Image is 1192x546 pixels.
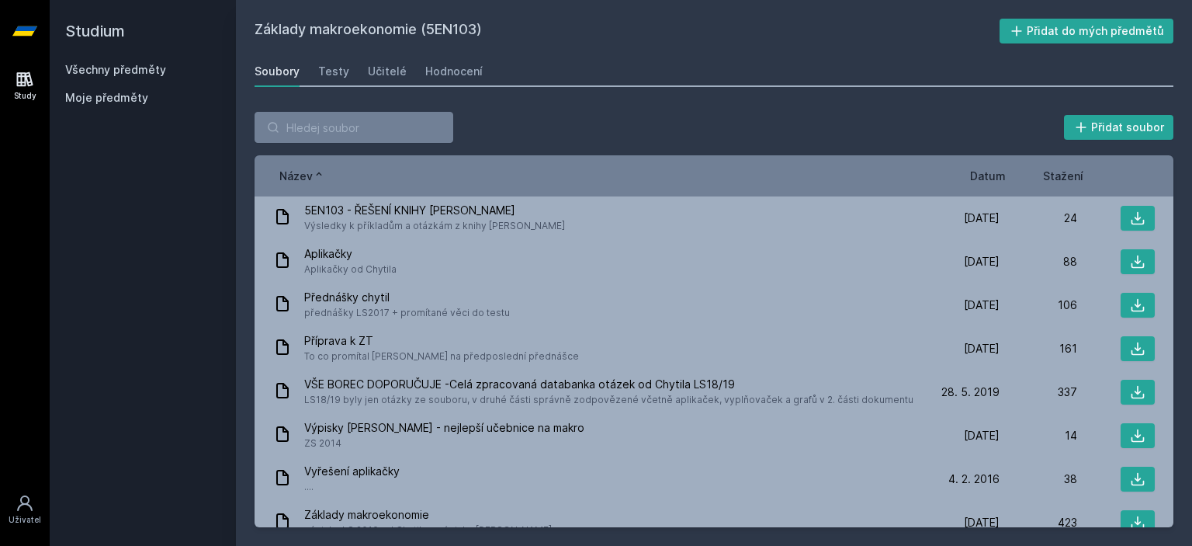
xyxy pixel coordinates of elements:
div: 88 [1000,254,1077,270]
span: .... [304,479,400,495]
h2: Základy makroekonomie (5EN103) [255,19,1000,43]
div: 423 [1000,515,1077,530]
button: Název [279,168,325,184]
div: Učitelé [368,64,407,79]
span: [DATE] [964,428,1000,443]
a: Hodnocení [425,56,483,87]
div: Uživatel [9,514,41,526]
span: Aplikačky od Chytila [304,262,397,277]
span: Přednášky chytil [304,290,510,305]
span: Název [279,168,313,184]
span: Aplikačky [304,246,397,262]
input: Hledej soubor [255,112,453,143]
div: Soubory [255,64,300,79]
span: Vyřešení aplikačky [304,464,400,479]
div: 161 [1000,341,1077,356]
a: Study [3,62,47,110]
span: [DATE] [964,297,1000,313]
div: 337 [1000,384,1077,400]
div: Hodnocení [425,64,483,79]
div: Testy [318,64,349,79]
a: Testy [318,56,349,87]
span: [DATE] [964,341,1000,356]
span: ZS 2014 [304,436,584,451]
button: Datum [970,168,1006,184]
button: Přidat soubor [1064,115,1174,140]
div: 38 [1000,471,1077,487]
a: Všechny předměty [65,63,166,76]
a: Učitelé [368,56,407,87]
span: [DATE] [964,210,1000,226]
div: 106 [1000,297,1077,313]
span: [DATE] [964,515,1000,530]
span: 28. 5. 2019 [941,384,1000,400]
span: LS18/19 byly jen otázky ze souboru, v druhé části správně zodpovězené včetně aplikaček, vyplňovač... [304,392,913,408]
div: Study [14,90,36,102]
span: Základy makroekonomie [304,507,552,523]
span: Moje předměty [65,90,148,106]
span: zápisky LS 2019 od Chytila + výpisky [PERSON_NAME] [304,523,552,538]
button: Stažení [1043,168,1083,184]
span: VŠE BOREC DOPORUČUJE -Celá zpracovaná databanka otázek od Chytila LS18/19 [304,377,913,392]
a: Soubory [255,56,300,87]
a: Uživatel [3,486,47,534]
span: [DATE] [964,254,1000,270]
span: 5EN103 - ŘEŠENÍ KNIHY [PERSON_NAME] [304,203,565,218]
span: Výpisky [PERSON_NAME] - nejlepší učebnice na makro [304,420,584,436]
div: 14 [1000,428,1077,443]
span: přednášky LS2017 + promítané věci do testu [304,305,510,321]
span: To co promítal [PERSON_NAME] na předposlední přednášce [304,349,579,364]
span: 4. 2. 2016 [948,471,1000,487]
span: Příprava k ZT [304,333,579,349]
button: Přidat do mých předmětů [1000,19,1174,43]
span: Výsledky k příkladům a otázkám z knihy [PERSON_NAME] [304,218,565,234]
div: 24 [1000,210,1077,226]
